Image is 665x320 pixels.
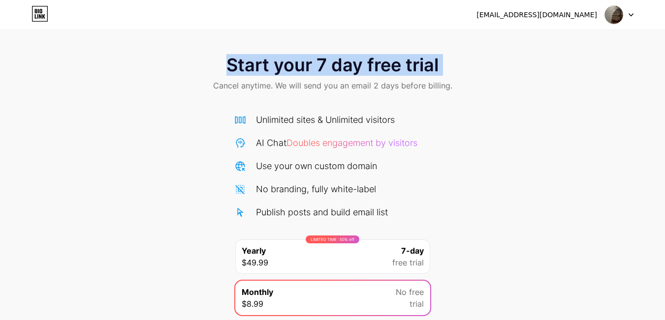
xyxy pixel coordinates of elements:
div: No branding, fully white-label [256,182,376,196]
div: AI Chat [256,136,417,149]
span: Start your 7 day free trial [226,55,439,75]
div: Unlimited sites & Unlimited visitors [256,113,395,126]
span: Doubles engagement by visitors [286,138,417,148]
span: trial [410,298,424,310]
span: No free [396,286,424,298]
span: $49.99 [242,257,268,268]
div: [EMAIL_ADDRESS][DOMAIN_NAME] [476,10,597,20]
span: Cancel anytime. We will send you an email 2 days before billing. [213,80,452,91]
span: $8.99 [242,298,263,310]
div: Publish posts and build email list [256,205,388,219]
span: Monthly [242,286,273,298]
div: Use your own custom domain [256,159,377,173]
span: Yearly [242,245,266,257]
img: kenmastersm [604,5,623,24]
span: 7-day [401,245,424,257]
div: LIMITED TIME : 50% off [306,235,359,243]
span: free trial [392,257,424,268]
